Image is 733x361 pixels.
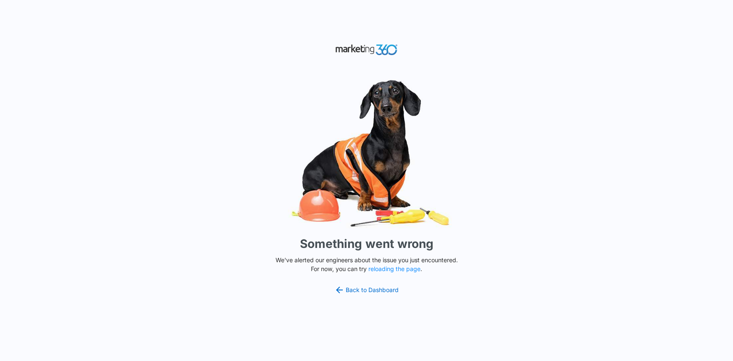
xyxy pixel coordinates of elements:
h1: Something went wrong [300,235,433,253]
img: Sad Dog [241,75,493,232]
img: Marketing 360 Logo [335,42,398,57]
a: Back to Dashboard [334,285,399,295]
button: reloading the page [368,266,420,272]
p: We've alerted our engineers about the issue you just encountered. For now, you can try . [272,256,461,273]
